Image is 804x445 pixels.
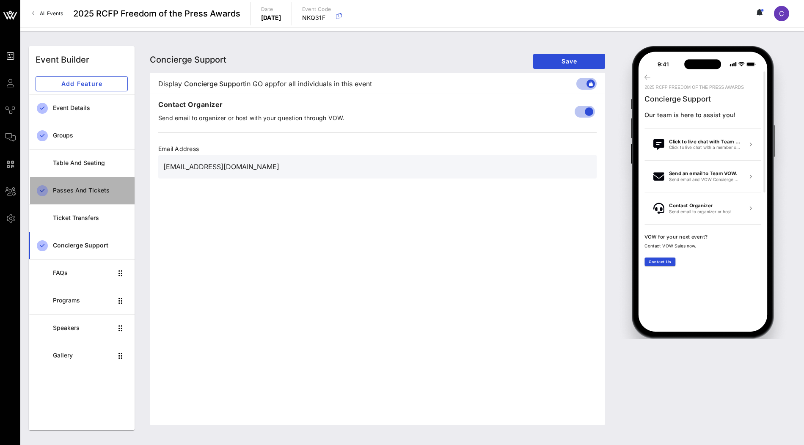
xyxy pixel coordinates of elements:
[29,177,135,204] a: Passes and Tickets
[73,7,240,20] span: 2025 RCFP Freedom of the Press Awards
[302,5,331,14] p: Event Code
[261,14,281,22] p: [DATE]
[40,10,63,16] span: All Events
[150,55,226,65] span: Concierge Support
[53,159,128,167] div: Table and Seating
[540,58,598,65] span: Save
[43,80,121,87] span: Add Feature
[53,352,113,359] div: Gallery
[184,79,245,89] span: Concierge Support
[27,7,68,20] a: All Events
[29,259,135,287] a: FAQs
[29,314,135,342] a: Speakers
[29,232,135,259] a: Concierge Support
[277,79,372,89] span: for all individuals in this event
[29,287,135,314] a: Programs
[36,76,128,91] button: Add Feature
[29,342,135,369] a: Gallery
[29,204,135,232] a: Ticket Transfers
[53,324,113,332] div: Speakers
[261,5,281,14] p: Date
[53,187,128,194] div: Passes and Tickets
[302,14,331,22] p: NKQ31F
[158,145,597,153] span: Email Address
[29,122,135,149] a: Groups
[29,94,135,122] a: Event Details
[53,132,128,139] div: Groups
[53,269,113,277] div: FAQs
[29,149,135,177] a: Table and Seating
[158,101,570,110] div: Contact Organizer
[158,114,570,122] p: Send email to organizer or host with your question through VOW.
[779,9,784,18] span: C
[533,54,605,69] button: Save
[158,79,372,89] span: Display in GO app
[53,214,128,222] div: Ticket Transfers
[36,53,89,66] div: Event Builder
[53,297,113,304] div: Programs
[774,6,789,21] div: C
[163,160,592,173] input: Email Address
[53,242,128,249] div: Concierge Support
[53,104,128,112] div: Event Details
